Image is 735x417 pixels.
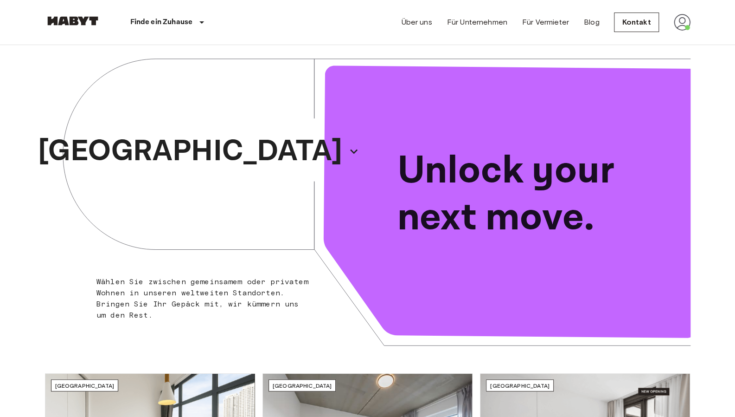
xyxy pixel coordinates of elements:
p: Wählen Sie zwischen gemeinsamem oder privatem Wohnen in unseren weltweiten Standorten. Bringen Si... [96,276,309,321]
p: Unlock your next move. [397,148,676,241]
a: Für Unternehmen [447,17,507,28]
p: [GEOGRAPHIC_DATA] [38,129,342,174]
img: avatar [674,14,690,31]
img: Habyt [45,16,101,26]
button: [GEOGRAPHIC_DATA] [34,126,363,176]
a: Blog [584,17,600,28]
span: [GEOGRAPHIC_DATA] [490,382,550,389]
p: Finde ein Zuhause [130,17,193,28]
a: Für Vermieter [522,17,569,28]
a: Über uns [401,17,432,28]
span: [GEOGRAPHIC_DATA] [55,382,115,389]
span: [GEOGRAPHIC_DATA] [273,382,332,389]
a: Kontakt [614,13,658,32]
